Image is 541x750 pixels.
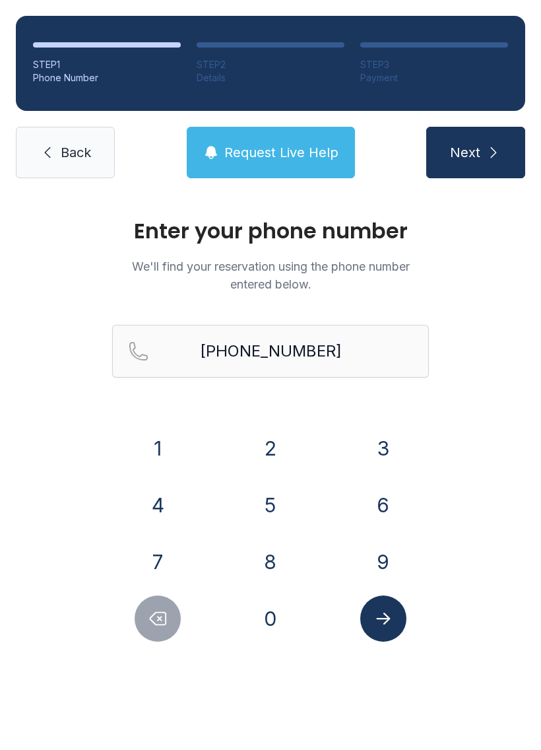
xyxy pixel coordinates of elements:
div: STEP 3 [360,58,508,71]
h1: Enter your phone number [112,221,429,242]
span: Back [61,143,91,162]
button: 2 [247,425,294,471]
button: 1 [135,425,181,471]
div: Payment [360,71,508,85]
button: 4 [135,482,181,528]
div: STEP 2 [197,58,344,71]
div: Phone Number [33,71,181,85]
button: 9 [360,539,406,585]
button: 5 [247,482,294,528]
button: 8 [247,539,294,585]
button: Submit lookup form [360,596,406,642]
span: Request Live Help [224,143,338,162]
input: Reservation phone number [112,325,429,378]
button: 6 [360,482,406,528]
button: 0 [247,596,294,642]
div: Details [197,71,344,85]
button: 3 [360,425,406,471]
div: STEP 1 [33,58,181,71]
p: We'll find your reservation using the phone number entered below. [112,257,429,293]
button: 7 [135,539,181,585]
button: Delete number [135,596,181,642]
span: Next [450,143,480,162]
